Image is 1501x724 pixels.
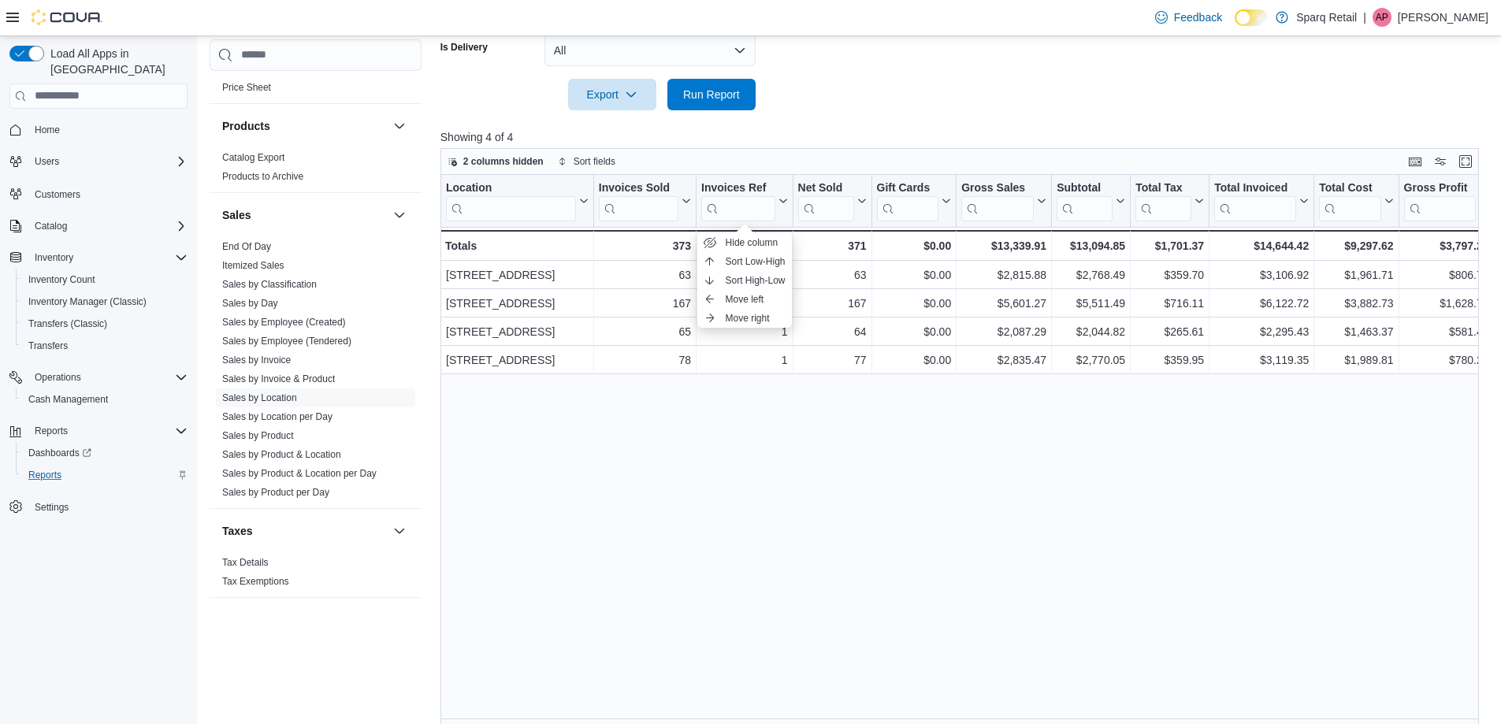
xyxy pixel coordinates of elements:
span: Feedback [1174,9,1222,25]
div: $9,297.62 [1319,236,1393,255]
div: $14,644.42 [1214,236,1309,255]
a: Sales by Product [222,430,294,441]
div: Totals [445,236,589,255]
div: 1 [701,322,787,341]
a: Sales by Location [222,392,297,403]
button: Subtotal [1057,181,1125,221]
div: 167 [599,294,691,313]
div: $2,044.82 [1057,322,1125,341]
div: 65 [599,322,691,341]
div: [STREET_ADDRESS] [446,265,589,284]
a: Catalog Export [222,152,284,163]
div: $2,295.43 [1214,322,1309,341]
span: Price Sheet [222,81,271,94]
a: Home [28,121,66,139]
span: Users [35,155,59,168]
div: Net Sold [797,181,853,196]
div: Net Sold [797,181,853,221]
span: Sales by Product [222,429,294,442]
div: $13,094.85 [1057,236,1125,255]
span: Settings [28,497,188,517]
button: Cash Management [16,388,194,410]
button: Gross Sales [961,181,1046,221]
span: AP [1376,8,1388,27]
a: Sales by Day [222,298,278,309]
img: Cova [32,9,102,25]
div: Gift Card Sales [876,181,938,221]
a: Dashboards [16,442,194,464]
div: $0.00 [876,294,951,313]
button: Invoices Ref [701,181,787,221]
div: $6,122.72 [1214,294,1309,313]
span: Sales by Employee (Tendered) [222,335,351,347]
button: Enter fullscreen [1456,152,1475,171]
span: Catalog Export [222,151,284,164]
div: $2,815.88 [961,265,1046,284]
div: Subtotal [1057,181,1113,221]
button: Gift Cards [876,181,951,221]
span: Run Report [683,87,740,102]
div: $359.70 [1135,265,1204,284]
button: Taxes [222,523,387,539]
button: All [544,35,756,66]
div: $2,770.05 [1057,351,1125,369]
div: Invoices Sold [599,181,678,196]
span: Customers [35,188,80,201]
span: Sales by Classification [222,278,317,291]
button: Sales [390,206,409,225]
div: $3,797.23 [1403,236,1488,255]
nav: Complex example [9,112,188,559]
div: Total Invoiced [1214,181,1296,196]
div: $13,339.91 [961,236,1046,255]
div: $2,768.49 [1057,265,1125,284]
button: Users [28,152,65,171]
button: Hide column [697,233,792,252]
div: $1,701.37 [1135,236,1204,255]
span: Inventory Manager (Classic) [28,295,147,308]
button: Run Report [667,79,756,110]
div: Gift Cards [876,181,938,196]
a: Reports [22,466,68,485]
div: 373 [599,236,691,255]
div: $0.00 [876,265,951,284]
span: Transfers (Classic) [22,314,188,333]
span: Sales by Invoice & Product [222,373,335,385]
div: 1 [701,351,787,369]
div: Total Invoiced [1214,181,1296,221]
div: Total Cost [1319,181,1380,221]
span: Reports [22,466,188,485]
button: Sales [222,207,387,223]
button: Transfers (Classic) [16,313,194,335]
span: Reports [35,425,68,437]
div: $1,961.71 [1319,265,1393,284]
span: Catalog [28,217,188,236]
button: Sort Low-High [697,252,792,271]
button: Home [3,118,194,141]
div: 63 [797,265,866,284]
span: Itemized Sales [222,259,284,272]
div: Gross Sales [961,181,1034,221]
a: End Of Day [222,241,271,252]
p: [PERSON_NAME] [1398,8,1488,27]
div: $2,087.29 [961,322,1046,341]
button: Keyboard shortcuts [1406,152,1425,171]
button: Inventory Count [16,269,194,291]
a: Tax Details [222,557,269,568]
a: Products to Archive [222,171,303,182]
span: Move right [726,312,770,325]
div: $1,989.81 [1319,351,1393,369]
span: Cash Management [22,390,188,409]
span: Operations [28,368,188,387]
button: 2 columns hidden [441,152,550,171]
div: $0.00 [876,236,951,255]
div: 167 [797,294,866,313]
a: Sales by Invoice [222,355,291,366]
span: Load All Apps in [GEOGRAPHIC_DATA] [44,46,188,77]
span: Sort Low-High [726,255,786,268]
span: Sales by Product & Location per Day [222,467,377,480]
div: $1,628.76 [1403,294,1488,313]
h3: Products [222,118,270,134]
a: Transfers (Classic) [22,314,113,333]
div: Location [446,181,576,221]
